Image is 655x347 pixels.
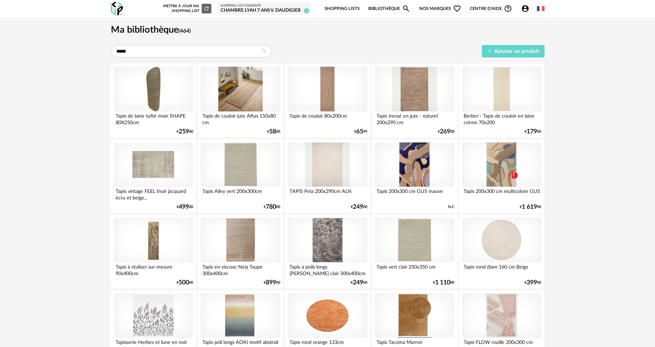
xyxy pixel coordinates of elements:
[462,262,541,276] div: Tapis rond diam 160 cm Beige
[177,205,193,209] div: € 00
[438,129,454,134] div: € 00
[448,205,454,209] span: N.C
[285,215,370,289] a: Tapis à poils longs Francis Gris clair 300x400cm Tapis à poils longs [PERSON_NAME] clair 300x400c...
[114,111,193,125] div: Tapis de laine tufté main SHAPE 80X250cm
[111,139,196,213] a: Tapis vintage FEEL tissé jacquard écru et beige 200x290 cm Tapis vintage FEEL tissé jacquard écru...
[264,205,280,209] div: € 00
[179,205,189,209] span: 499
[221,4,308,8] div: Shopping List courante
[111,215,196,289] a: Tapis à réaliser sur mesure 90x400cm Tapis à réaliser sur mesure 90x400cm €50000
[459,139,544,213] a: Tapis 200x300 cm multicolore GUS Tapis 200x300 cm multicolore GUS €1 61900
[527,280,537,285] span: 399
[269,129,276,134] span: 58
[162,4,211,13] div: Mettre à jour ma Shopping List
[462,111,541,125] div: Berber - Tapis de couloir en laine crème 70x200
[288,187,367,200] div: TAPIS Pela 200x290cm ALN
[201,262,280,276] div: Tapis en viscose Nela Taupe 300x400cm
[285,139,370,213] a: TAPIS Pela 200x290cm ALN TAPIS Pela 200x290cm ALN €24900
[111,2,123,16] img: OXP
[267,129,280,134] div: € 00
[221,4,308,14] a: Shopping List courante CHAMBRE LYAH 7 ANS V. Daudigier 3
[494,48,539,54] span: Ajouter un produit
[459,215,544,289] a: Tapis rond diam 160 cm Beige Tapis rond diam 160 cm Beige €39900
[375,262,454,276] div: Tapis vert clair 250x350 cm
[504,4,512,13] span: Help Circle Outline icon
[433,280,454,285] div: € 00
[521,4,532,13] span: Account Circle icon
[179,129,189,134] span: 259
[198,64,283,138] a: Tapis de couloir jute Aftas 150x80 cm Tapis de couloir jute Aftas 150x80 cm €5800
[288,262,367,276] div: Tapis à poils longs [PERSON_NAME] clair 300x400cm
[179,280,189,285] span: 500
[353,280,363,285] span: 249
[402,4,410,13] span: Magnify icon
[351,205,367,209] div: € 00
[520,205,541,209] div: € 00
[198,215,283,289] a: Tapis en viscose Nela Taupe 300x400cm Tapis en viscose Nela Taupe 300x400cm €89900
[198,139,283,213] a: Tapis Alley vert 200x300cm Tapis Alley vert 200x300cm €78000
[221,8,308,14] div: CHAMBRE LYAH 7 ANS V. Daudigier
[325,1,360,17] a: Shopping Lists
[470,4,512,13] span: Centre d'aideHelp Circle Outline icon
[111,64,196,138] a: Tapis de laine tufté main SHAPE 80X250cm Tapis de laine tufté main SHAPE 80X250cm €25900
[440,129,450,134] span: 269
[201,187,280,200] div: Tapis Alley vert 200x300cm
[525,129,541,134] div: € 00
[114,262,193,276] div: Tapis à réaliser sur mesure 90x400cm
[203,7,210,10] span: Refresh icon
[375,187,454,200] div: Tapis 200x300 cm GUS mauve
[368,1,410,17] a: BibliothèqueMagnify icon
[288,111,367,125] div: Tapis de couloir 80x200cm
[462,187,541,200] div: Tapis 200x300 cm multicolore GUS
[372,215,457,289] a: Tapis vert clair 250x350 cm Tapis vert clair 250x350 cm €1 11000
[482,45,545,58] button: Ajouter un produit
[354,129,367,134] div: € 99
[521,4,529,13] span: Account Circle icon
[266,280,276,285] span: 899
[351,280,367,285] div: € 00
[537,5,545,12] img: fr
[419,1,461,17] span: Nos marques
[527,129,537,134] span: 179
[266,205,276,209] span: 780
[264,280,280,285] div: € 00
[201,111,280,125] div: Tapis de couloir jute Aftas 150x80 cm
[114,187,193,200] div: Tapis vintage FEEL tissé jacquard écru et beige...
[372,64,457,138] a: Tapis tressé en jute - naturel 200x290 cm Tapis tressé en jute - naturel 200x290 cm €26900
[525,280,541,285] div: € 00
[372,139,457,213] a: Tapis 200x300 cm GUS mauve Tapis 200x300 cm GUS mauve N.C
[356,129,363,134] span: 65
[459,64,544,138] a: Berber - Tapis de couloir en laine crème 70x200 Berber - Tapis de couloir en laine crème 70x200 €...
[179,28,191,34] span: (464)
[111,24,545,36] h1: Ma bibliothèque
[177,280,193,285] div: € 00
[522,205,537,209] span: 1 619
[353,205,363,209] span: 249
[375,111,454,125] div: Tapis tressé en jute - naturel 200x290 cm
[304,8,309,13] span: 3
[453,4,461,13] span: Heart Outline icon
[435,280,450,285] span: 1 110
[285,64,370,138] a: Tapis de couloir 80x200cm Tapis de couloir 80x200cm €6599
[177,129,193,134] div: € 00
